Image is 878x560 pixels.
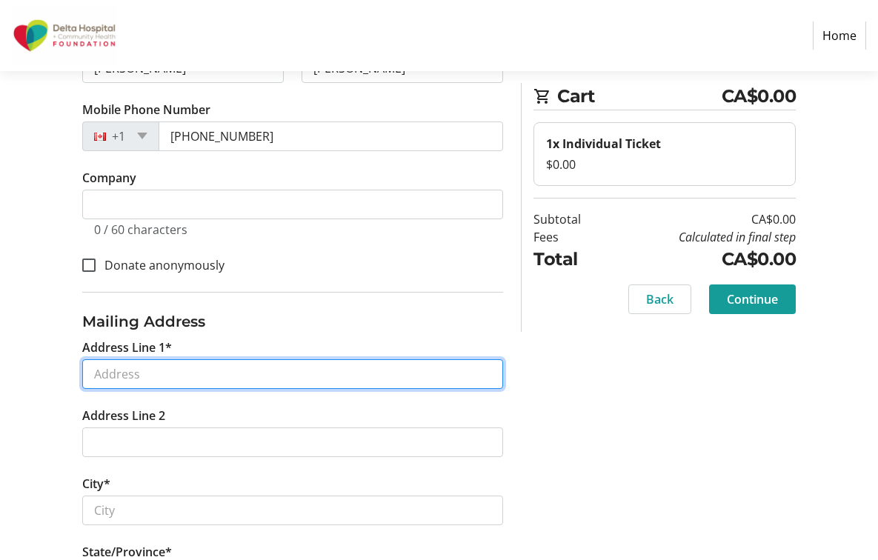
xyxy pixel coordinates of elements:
label: City* [82,475,110,493]
label: Address Line 2 [82,407,165,424]
td: Total [533,246,609,273]
div: $0.00 [546,156,783,173]
label: Address Line 1* [82,339,172,356]
img: Delta Hospital and Community Health Foundation's Logo [12,6,117,65]
button: Continue [709,284,796,314]
h3: Mailing Address [82,310,504,333]
strong: 1x Individual Ticket [546,136,661,152]
span: CA$0.00 [722,83,796,110]
input: City [82,496,504,525]
input: (506) 234-5678 [159,121,504,151]
td: Fees [533,228,609,246]
label: Donate anonymously [96,256,225,274]
span: Continue [727,290,778,308]
span: Back [646,290,674,308]
td: Subtotal [533,210,609,228]
td: CA$0.00 [609,210,796,228]
button: Back [628,284,691,314]
input: Address [82,359,504,389]
label: Company [82,169,136,187]
a: Home [813,21,866,50]
td: CA$0.00 [609,246,796,273]
span: Cart [557,83,722,110]
td: Calculated in final step [609,228,796,246]
tr-character-limit: 0 / 60 characters [94,221,187,238]
label: Mobile Phone Number [82,101,210,119]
